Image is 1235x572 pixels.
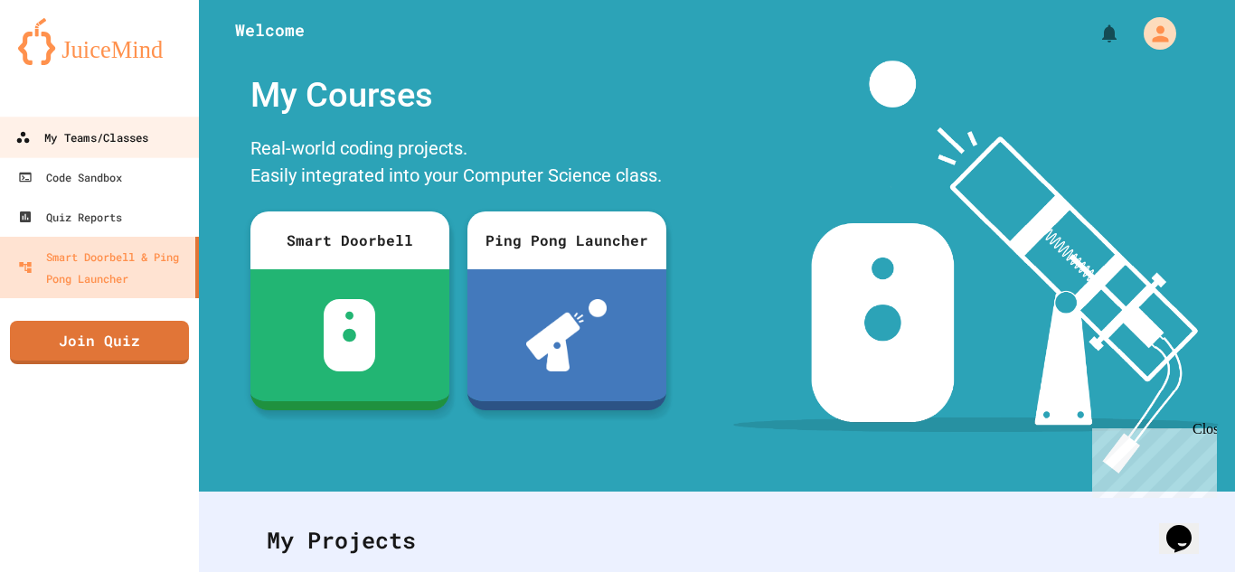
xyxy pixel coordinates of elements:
div: My Courses [241,61,675,130]
img: logo-orange.svg [18,18,181,65]
div: Real-world coding projects. Easily integrated into your Computer Science class. [241,130,675,198]
div: My Notifications [1065,18,1125,49]
div: Quiz Reports [18,206,122,228]
div: My Teams/Classes [15,127,148,149]
img: sdb-white.svg [324,299,375,371]
div: My Account [1125,13,1181,54]
div: Chat with us now!Close [7,7,125,115]
a: Join Quiz [10,321,189,364]
iframe: chat widget [1159,500,1217,554]
div: Smart Doorbell & Ping Pong Launcher [18,246,188,289]
div: Code Sandbox [18,166,122,188]
iframe: chat widget [1085,421,1217,498]
img: ppl-with-ball.png [526,299,607,371]
div: Smart Doorbell [250,211,449,269]
img: banner-image-my-projects.png [733,61,1218,474]
div: Ping Pong Launcher [467,211,666,269]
